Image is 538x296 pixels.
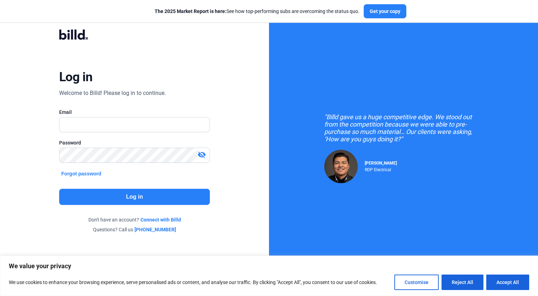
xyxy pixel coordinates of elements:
[140,216,181,223] a: Connect with Billd
[155,8,226,14] span: The 2025 Market Report is here:
[365,161,397,166] span: [PERSON_NAME]
[59,69,93,85] div: Log in
[365,166,397,172] div: RDP Electrical
[442,275,483,290] button: Reject All
[59,109,210,116] div: Email
[198,150,206,159] mat-icon: visibility_off
[394,275,439,290] button: Customise
[486,275,529,290] button: Accept All
[155,8,359,15] div: See how top-performing subs are overcoming the status quo.
[134,226,176,233] a: [PHONE_NUMBER]
[364,4,406,18] button: Get your copy
[59,216,210,223] div: Don't have an account?
[324,113,483,143] div: "Billd gave us a huge competitive edge. We stood out from the competition because we were able to...
[59,139,210,146] div: Password
[9,278,377,287] p: We use cookies to enhance your browsing experience, serve personalised ads or content, and analys...
[59,189,210,205] button: Log in
[9,262,529,270] p: We value your privacy
[59,89,166,97] div: Welcome to Billd! Please log in to continue.
[59,170,104,178] button: Forgot password
[324,150,358,183] img: Raul Pacheco
[59,226,210,233] div: Questions? Call us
